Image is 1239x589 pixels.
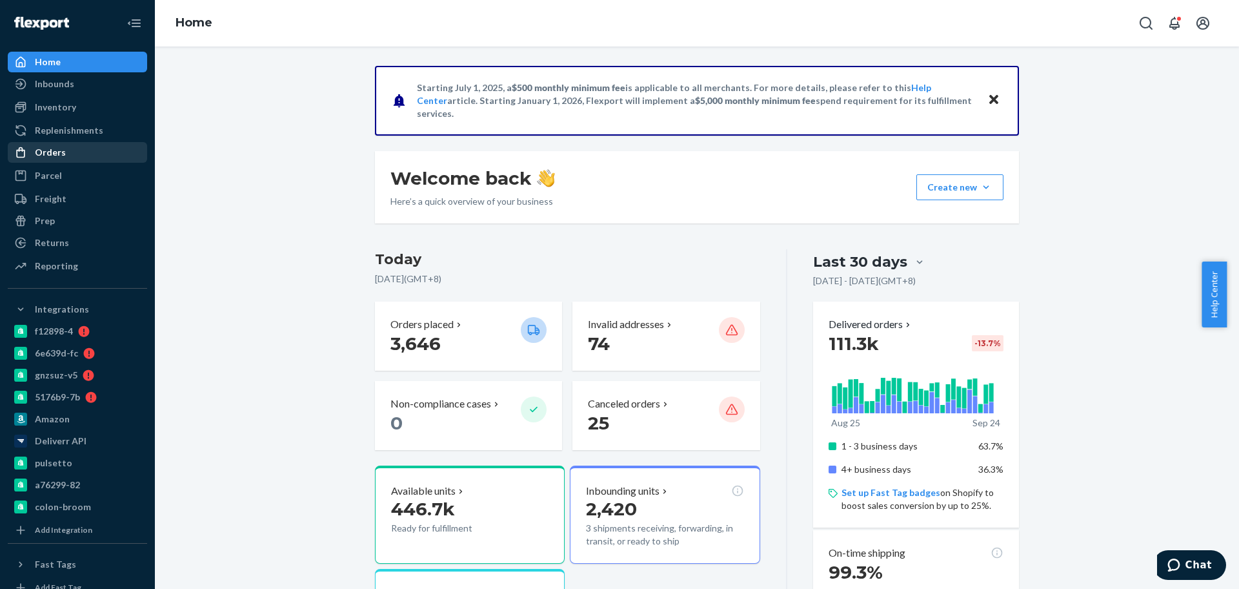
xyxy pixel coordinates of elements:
[35,479,80,491] div: a76299-82
[972,335,1003,351] div: -13.7 %
[390,195,555,208] p: Here’s a quick overview of your business
[841,487,940,498] a: Set up Fast Tag badges
[35,192,66,205] div: Freight
[35,169,62,182] div: Parcel
[35,369,77,382] div: gnzsuz-v5
[8,343,147,364] a: 6e639d-fc
[695,95,816,106] span: $5,000 monthly minimum fee
[972,417,1000,429] p: Sep 24
[8,409,147,429] a: Amazon
[1202,262,1227,327] button: Help Center
[390,317,454,332] p: Orders placed
[35,435,86,448] div: Deliverr API
[8,97,147,118] a: Inventory
[537,169,555,187] img: hand-wave emoji
[8,453,147,473] a: pulsetto
[8,387,147,408] a: 5176b9-7b
[391,498,455,520] span: 446.7k
[165,5,223,42] ol: breadcrumbs
[8,232,147,253] a: Returns
[390,397,491,411] p: Non-compliance cases
[8,74,147,94] a: Inbounds
[8,256,147,276] a: Reporting
[35,236,69,249] div: Returns
[35,524,92,535] div: Add Integration
[375,249,760,270] h3: Today
[829,561,883,583] span: 99.3%
[8,142,147,163] a: Orders
[35,214,55,227] div: Prep
[586,498,637,520] span: 2,420
[35,124,103,137] div: Replenishments
[35,457,72,470] div: pulsetto
[1190,10,1216,36] button: Open account menu
[390,333,441,355] span: 3,646
[588,317,664,332] p: Invalid addresses
[586,484,660,499] p: Inbounding units
[829,333,879,355] span: 111.3k
[1133,10,1159,36] button: Open Search Box
[978,440,1003,451] span: 63.7%
[985,91,1002,110] button: Close
[570,466,760,564] button: Inbounding units2,4203 shipments receiving, forwarding, in transit, or ready to ship
[8,120,147,141] a: Replenishments
[375,466,565,564] button: Available units446.7kReady for fulfillment
[391,484,456,499] p: Available units
[35,413,70,426] div: Amazon
[375,302,562,371] button: Orders placed 3,646
[8,497,147,517] a: colon-broom
[390,167,555,190] h1: Welcome back
[35,77,74,90] div: Inbounds
[813,252,907,272] div: Last 30 days
[588,412,609,434] span: 25
[121,10,147,36] button: Close Navigation
[14,17,69,30] img: Flexport logo
[978,464,1003,475] span: 36.3%
[586,522,743,548] p: 3 shipments receiving, forwarding, in transit, or ready to ship
[588,397,660,411] p: Canceled orders
[512,82,625,93] span: $500 monthly minimum fee
[572,381,760,450] button: Canceled orders 25
[916,174,1003,200] button: Create new
[8,431,147,451] a: Deliverr API
[35,347,78,360] div: 6e639d-fc
[1157,550,1226,583] iframe: Opens a widget where you can chat to one of our agents
[813,274,916,287] p: [DATE] - [DATE] ( GMT+8 )
[1162,10,1187,36] button: Open notifications
[35,325,73,338] div: f12898-4
[35,101,76,114] div: Inventory
[35,558,76,571] div: Fast Tags
[8,321,147,342] a: f12898-4
[375,273,760,285] p: [DATE] ( GMT+8 )
[35,501,91,513] div: colon-broom
[35,303,89,316] div: Integrations
[390,412,403,434] span: 0
[35,391,80,404] div: 5176b9-7b
[8,522,147,538] a: Add Integration
[831,417,860,429] p: Aug 25
[417,81,975,120] p: Starting July 1, 2025, a is applicable to all merchants. For more details, please refer to this a...
[375,381,562,450] button: Non-compliance cases 0
[841,440,969,453] p: 1 - 3 business days
[841,486,1003,512] p: on Shopify to boost sales conversion by up to 25%.
[841,463,969,476] p: 4+ business days
[8,475,147,495] a: a76299-82
[8,189,147,209] a: Freight
[176,15,212,30] a: Home
[8,211,147,231] a: Prep
[829,546,905,561] p: On-time shipping
[391,522,510,535] p: Ready for fulfillment
[829,317,913,332] button: Delivered orders
[35,56,61,68] div: Home
[8,554,147,575] button: Fast Tags
[572,302,760,371] button: Invalid addresses 74
[8,365,147,386] a: gnzsuz-v5
[8,165,147,186] a: Parcel
[35,146,66,159] div: Orders
[8,52,147,72] a: Home
[8,299,147,320] button: Integrations
[35,260,78,273] div: Reporting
